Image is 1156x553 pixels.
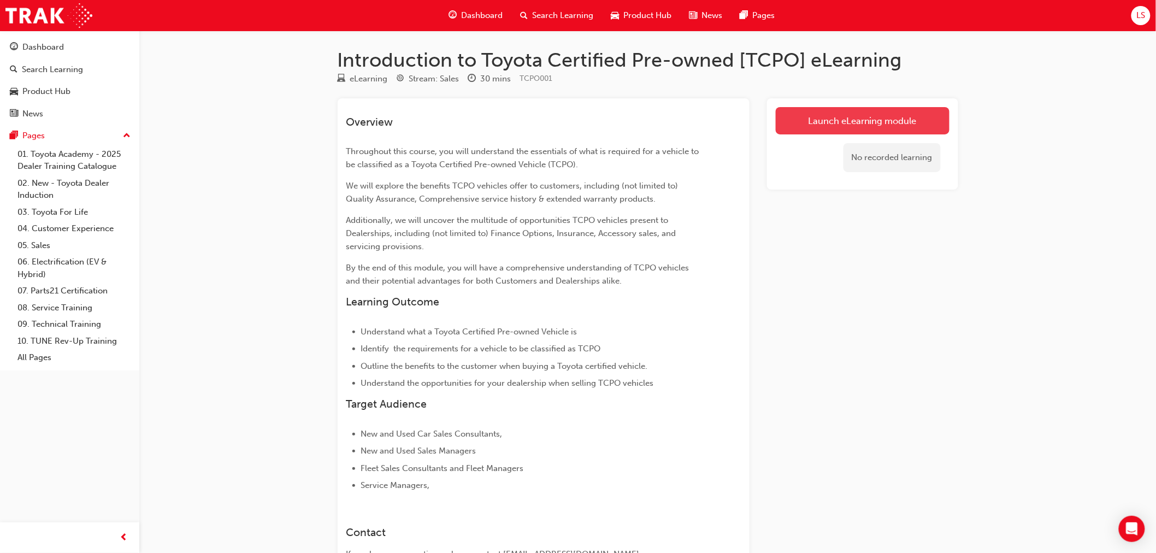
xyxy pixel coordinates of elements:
[346,296,440,308] span: Learning Outcome
[361,361,648,371] span: Outline the benefits to the customer when buying a Toyota certified vehicle.
[346,146,701,169] span: Throughout this course, you will understand the essentials of what is required for a vehicle to b...
[732,4,784,27] a: pages-iconPages
[13,333,135,350] a: 10. TUNE Rev-Up Training
[481,73,511,85] div: 30 mins
[120,531,128,545] span: prev-icon
[13,237,135,254] a: 05. Sales
[361,378,654,388] span: Understand the opportunities for your dealership when selling TCPO vehicles
[611,9,620,22] span: car-icon
[689,9,698,22] span: news-icon
[1136,9,1145,22] span: LS
[338,72,388,86] div: Type
[397,74,405,84] span: target-icon
[346,398,427,410] span: Target Audience
[13,254,135,283] a: 06. Electrification (EV & Hybrid)
[361,344,601,354] span: Identify the requirements for a vehicle to be classified as TCPO
[4,35,135,126] button: DashboardSearch LearningProduct HubNews
[13,349,135,366] a: All Pages
[346,181,681,204] span: We will explore the benefits TCPO vehicles offer to customers, including (not limited to) Quality...
[350,73,388,85] div: eLearning
[10,87,18,97] span: car-icon
[10,65,17,75] span: search-icon
[346,526,701,539] h3: Contact
[22,85,70,98] div: Product Hub
[22,108,43,120] div: News
[440,4,512,27] a: guage-iconDashboard
[13,316,135,333] a: 09. Technical Training
[1119,516,1145,542] div: Open Intercom Messenger
[13,204,135,221] a: 03. Toyota For Life
[361,327,577,337] span: Understand what a Toyota Certified Pre-owned Vehicle is
[346,263,692,286] span: By the end of this module, you will have a comprehensive understanding of TCPO vehicles and their...
[512,4,603,27] a: search-iconSearch Learning
[22,63,83,76] div: Search Learning
[468,72,511,86] div: Duration
[753,9,775,22] span: Pages
[740,9,748,22] span: pages-icon
[776,107,949,134] a: Launch eLearning module
[521,9,528,22] span: search-icon
[681,4,732,27] a: news-iconNews
[5,3,92,28] img: Trak
[844,143,941,172] div: No recorded learning
[338,74,346,84] span: learningResourceType_ELEARNING-icon
[4,126,135,146] button: Pages
[702,9,723,22] span: News
[10,109,18,119] span: news-icon
[346,215,679,251] span: Additionally, we will uncover the multitude of opportunities TCPO vehicles present to Dealerships...
[10,131,18,141] span: pages-icon
[123,129,131,143] span: up-icon
[533,9,594,22] span: Search Learning
[361,463,524,473] span: Fleet Sales Consultants and Fleet Managers
[449,9,457,22] span: guage-icon
[22,130,45,142] div: Pages
[397,72,459,86] div: Stream
[468,74,476,84] span: clock-icon
[4,37,135,57] a: Dashboard
[409,73,459,85] div: Stream: Sales
[338,48,958,72] h1: Introduction to Toyota Certified Pre-owned [TCPO] eLearning
[520,74,553,83] span: Learning resource code
[361,480,430,490] span: Service Managers,
[346,116,393,128] span: Overview
[1131,6,1151,25] button: LS
[4,60,135,80] a: Search Learning
[4,81,135,102] a: Product Hub
[4,104,135,124] a: News
[462,9,503,22] span: Dashboard
[603,4,681,27] a: car-iconProduct Hub
[13,146,135,175] a: 01. Toyota Academy - 2025 Dealer Training Catalogue
[13,175,135,204] a: 02. New - Toyota Dealer Induction
[361,446,476,456] span: New and Used Sales Managers
[10,43,18,52] span: guage-icon
[361,429,503,439] span: New and Used Car Sales Consultants,
[13,220,135,237] a: 04. Customer Experience
[624,9,672,22] span: Product Hub
[13,283,135,299] a: 07. Parts21 Certification
[22,41,64,54] div: Dashboard
[13,299,135,316] a: 08. Service Training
